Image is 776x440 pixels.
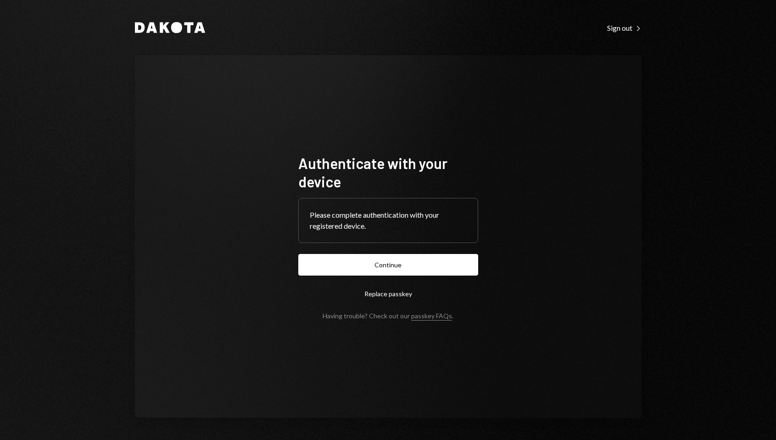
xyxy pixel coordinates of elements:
[298,283,478,305] button: Replace passkey
[607,23,642,33] div: Sign out
[323,312,453,320] div: Having trouble? Check out our .
[310,209,467,231] div: Please complete authentication with your registered device.
[298,254,478,276] button: Continue
[298,154,478,191] h1: Authenticate with your device
[607,23,642,33] a: Sign out
[411,312,452,321] a: passkey FAQs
